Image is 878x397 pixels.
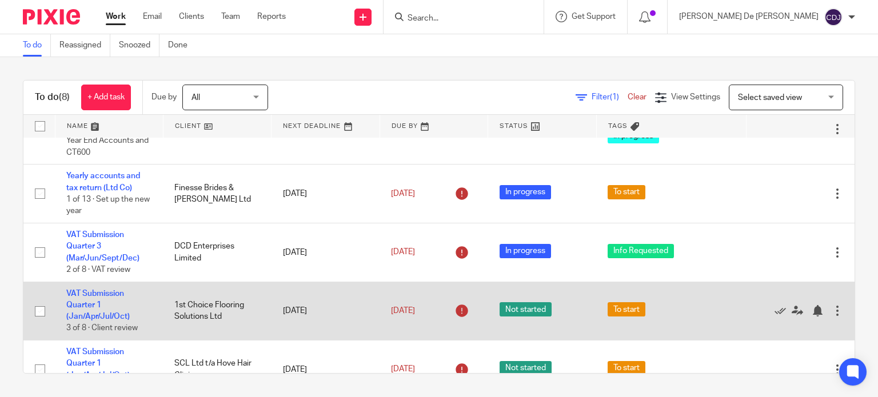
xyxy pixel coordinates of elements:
span: All [191,94,200,102]
a: Snoozed [119,34,159,57]
span: Tags [608,123,628,129]
td: Finesse Brides & [PERSON_NAME] Ltd [163,165,271,223]
a: Clients [179,11,204,22]
span: [DATE] [391,366,415,374]
p: [PERSON_NAME] De [PERSON_NAME] [679,11,819,22]
span: In progress [500,244,551,258]
span: 2 of 13 · Process for Year End Accounts and CT600 [66,125,149,157]
span: Get Support [572,13,616,21]
td: 1st Choice Flooring Solutions Ltd [163,282,271,340]
span: Info Requested [608,244,674,258]
span: (8) [59,93,70,102]
td: DCD Enterprises Limited [163,223,271,282]
span: (1) [610,93,619,101]
span: To start [608,185,645,199]
a: Email [143,11,162,22]
a: Team [221,11,240,22]
td: [DATE] [272,282,380,340]
span: To start [608,361,645,375]
img: Pixie [23,9,80,25]
img: svg%3E [824,8,843,26]
span: 3 of 8 · Client review [66,324,138,332]
a: Reassigned [59,34,110,57]
p: Due by [151,91,177,103]
td: [DATE] [272,165,380,223]
span: Select saved view [738,94,802,102]
h1: To do [35,91,70,103]
span: Not started [500,302,552,316]
td: [DATE] [272,223,380,282]
span: Not started [500,361,552,375]
a: Work [106,11,126,22]
span: View Settings [671,93,720,101]
a: To do [23,34,51,57]
span: [DATE] [391,190,415,198]
a: VAT Submission Quarter 1 (Jan/Apr/Jul/Oct) [66,348,130,379]
input: Search [406,14,509,24]
span: 2 of 8 · VAT review [66,266,130,274]
a: VAT Submission Quarter 3 (Mar/Jun/Sept/Dec) [66,231,139,262]
a: Mark as done [775,305,792,316]
a: Reports [257,11,286,22]
a: Clear [628,93,646,101]
span: 1 of 13 · Set up the new year [66,195,150,215]
span: To start [608,302,645,316]
span: [DATE] [391,248,415,256]
span: Filter [592,93,628,101]
span: In progress [500,185,551,199]
a: VAT Submission Quarter 1 (Jan/Apr/Jul/Oct) [66,290,130,321]
a: Yearly accounts and tax return (Ltd Co) [66,172,140,191]
a: + Add task [81,85,131,110]
span: [DATE] [391,307,415,315]
a: Done [168,34,196,57]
